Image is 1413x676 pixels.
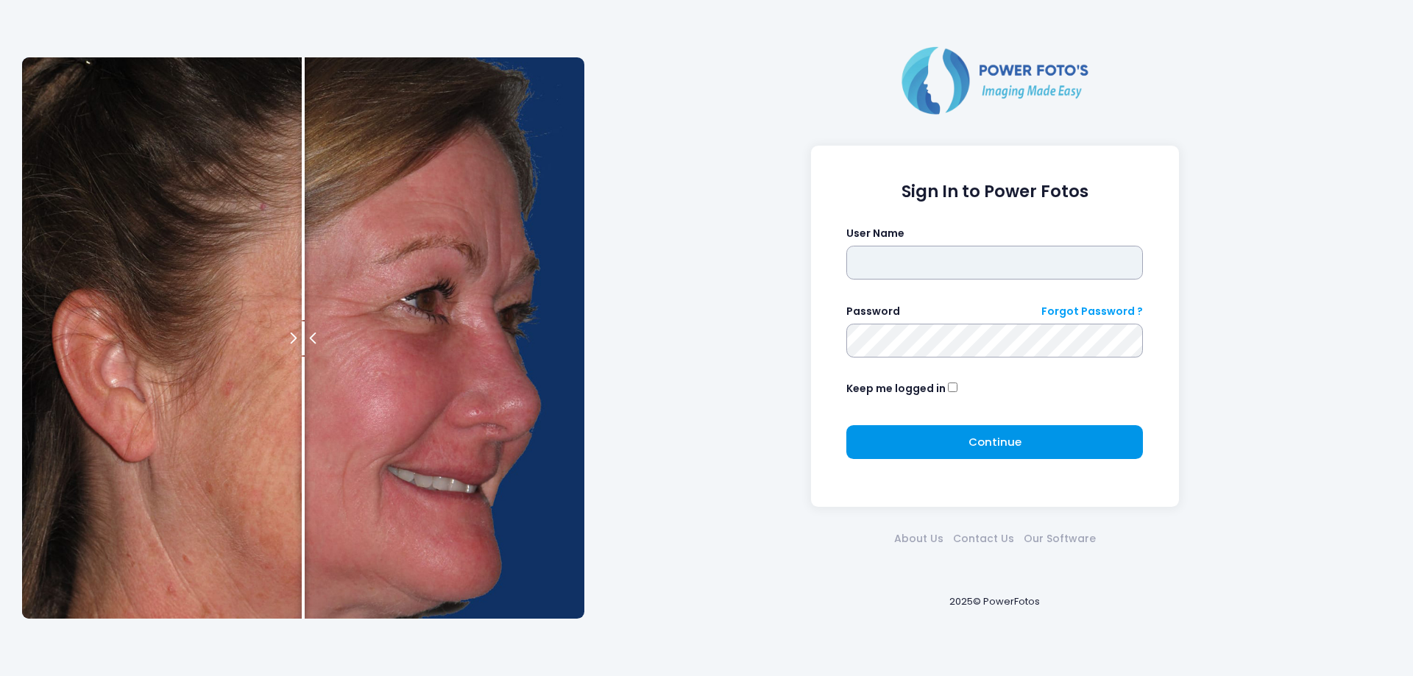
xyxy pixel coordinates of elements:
a: About Us [889,531,948,547]
img: Logo [896,43,1094,117]
span: Continue [968,434,1021,449]
a: Contact Us [948,531,1019,547]
label: Password [846,304,900,319]
div: 2025© PowerFotos [598,570,1391,633]
a: Our Software [1019,531,1100,547]
h1: Sign In to Power Fotos [846,182,1143,202]
label: User Name [846,226,904,241]
label: Keep me logged in [846,381,946,396]
a: Forgot Password ? [1041,304,1143,319]
button: Continue [846,425,1143,459]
